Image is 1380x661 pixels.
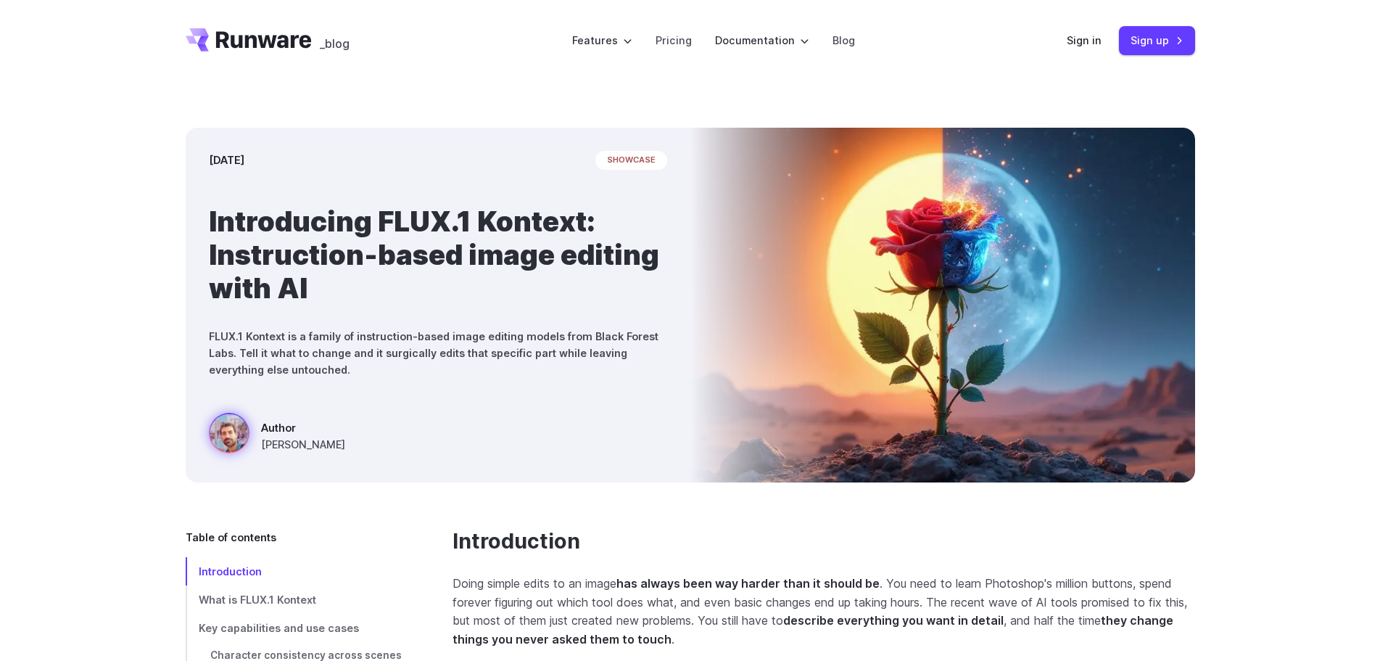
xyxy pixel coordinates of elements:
span: showcase [595,151,667,170]
a: Blog [832,32,855,49]
time: [DATE] [209,152,244,168]
p: Doing simple edits to an image . You need to learn Photoshop's million buttons, spend forever fig... [453,575,1195,649]
span: Author [261,419,345,436]
a: Go to / [186,28,312,52]
span: _blog [320,38,350,49]
a: Surreal rose in a desert landscape, split between day and night with the sun and moon aligned beh... [209,413,345,459]
span: Key capabilities and use cases [199,622,359,634]
strong: has always been way harder than it should be [616,576,880,591]
a: _blog [320,28,350,52]
span: Character consistency across scenes [210,649,402,661]
a: Sign up [1119,26,1195,54]
img: Surreal rose in a desert landscape, split between day and night with the sun and moon aligned beh... [690,128,1195,483]
span: [PERSON_NAME] [261,436,345,453]
a: What is FLUX.1 Kontext [186,586,406,614]
h1: Introducing FLUX.1 Kontext: Instruction-based image editing with AI [209,205,667,305]
a: Sign in [1067,32,1102,49]
a: Key capabilities and use cases [186,614,406,642]
p: FLUX.1 Kontext is a family of instruction-based image editing models from Black Forest Labs. Tell... [209,328,667,378]
a: Introduction [453,529,580,554]
span: Table of contents [186,529,276,546]
span: What is FLUX.1 Kontext [199,594,316,606]
strong: describe everything you want in detail [783,613,1004,628]
span: Introduction [199,565,262,578]
a: Pricing [656,32,692,49]
a: Introduction [186,557,406,586]
label: Features [572,32,632,49]
label: Documentation [715,32,809,49]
